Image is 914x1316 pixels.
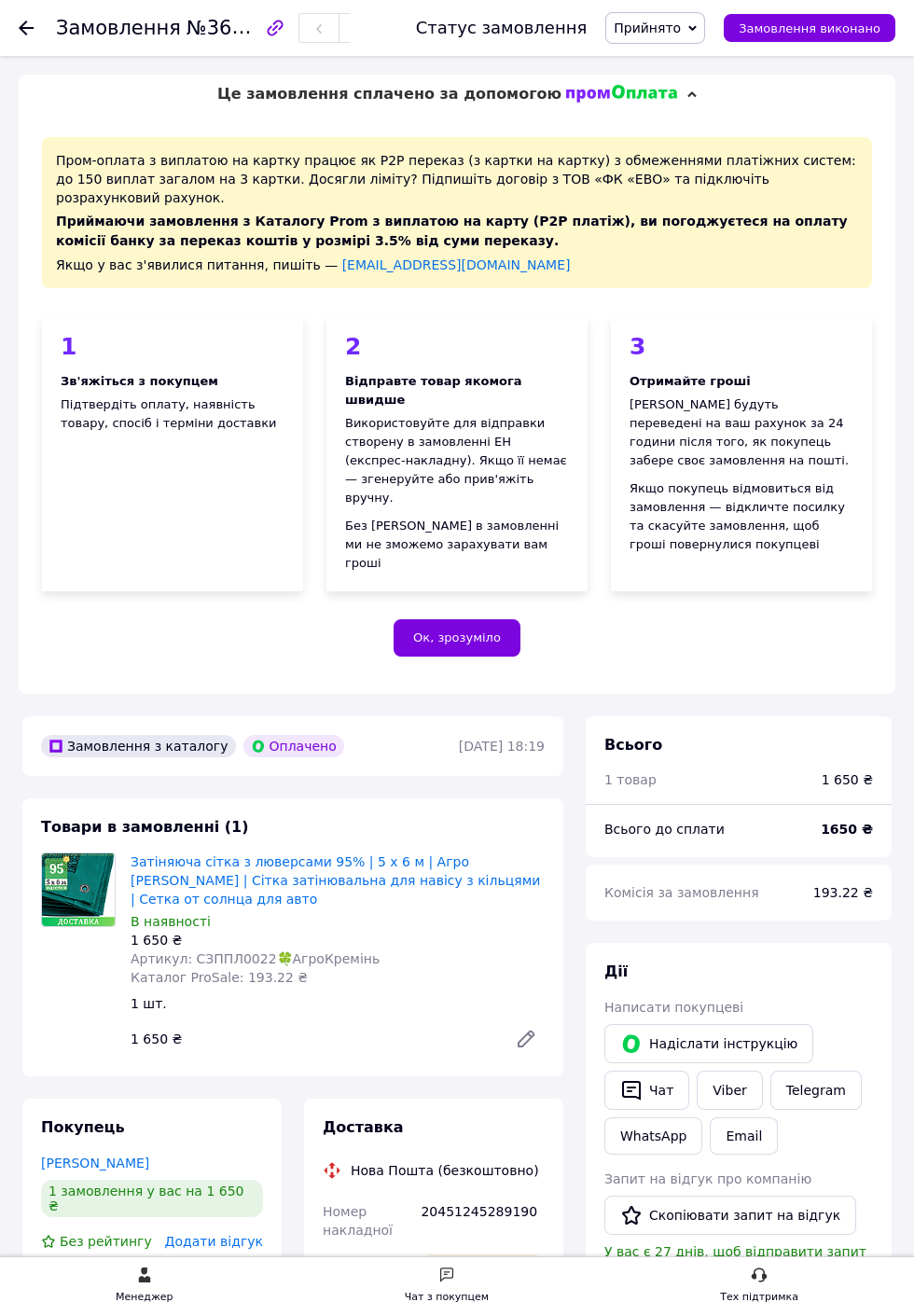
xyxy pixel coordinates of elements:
[56,214,848,248] span: Приймаючи замовлення з Каталогу Prom з виплатою на карту (Р2Р платіж), ви погоджуєтеся на оплату ...
[345,374,522,407] b: Відправте товар якомога швидше
[604,1171,811,1186] span: Запит на відгук про компанію
[604,885,759,900] span: Комісія за замовлення
[604,963,628,980] span: Дії
[604,1244,866,1296] span: У вас є 27 днів, щоб відправити запит на відгук покупцеві, скопіювавши посилання.
[342,257,571,272] a: [EMAIL_ADDRESS][DOMAIN_NAME]
[566,85,678,104] img: evopay logo
[131,914,211,929] span: В наявності
[630,395,853,470] div: [PERSON_NAME] будуть переведені на ваш рахунок за 24 години після того, як покупець забере своє з...
[394,619,520,657] button: Ок, зрозуміло
[630,479,853,554] div: Якщо покупець відмовиться від замовлення — відкличте посилку та скасуйте замовлення, щоб гроші по...
[604,1000,743,1015] span: Написати покупцеві
[604,1117,702,1155] a: WhatsApp
[217,85,561,103] span: Це замовлення сплачено за допомогою
[131,854,540,907] a: Затіняюча сітка з люверсами 95% | 5 х 6 м | Агро [PERSON_NAME] | Сітка затінювальна для навісу з ...
[61,395,284,433] div: Підтвердіть оплату, наявність товару, спосіб і терміни доставки
[116,1288,173,1307] div: Менеджер
[61,335,284,358] div: 1
[604,772,657,787] span: 1 товар
[61,374,218,388] b: Зв'яжіться з покупцем
[346,1161,544,1180] div: Нова Пошта (безкоштовно)
[614,21,681,35] span: Прийнято
[123,1026,500,1052] div: 1 650 ₴
[19,19,34,37] div: Повернутися назад
[604,1071,689,1110] button: Чат
[813,885,873,900] span: 193.22 ₴
[323,1204,393,1238] span: Номер накладної
[822,770,873,789] div: 1 650 ₴
[770,1071,862,1110] a: Telegram
[56,17,181,39] span: Замовлення
[416,19,588,37] div: Статус замовлення
[60,1234,152,1249] span: Без рейтингу
[42,137,872,287] div: Пром-оплата з виплатою на картку працює як P2P переказ (з картки на картку) з обмеженнями платіжн...
[604,822,725,837] span: Всього до сплати
[345,517,569,573] div: Без [PERSON_NAME] в замовленні ми не зможемо зарахувати вам гроші
[604,1024,813,1063] button: Надіслати інструкцію
[187,16,319,39] span: №361177289
[123,990,552,1017] div: 1 шт.
[56,256,858,274] div: Якщо у вас з'явилися питання, пишіть —
[630,374,751,388] b: Отримайте гроші
[604,1196,856,1235] button: Скопіювати запит на відгук
[405,1288,489,1307] div: Чат з покупцем
[41,1180,263,1217] div: 1 замовлення у вас на 1 650 ₴
[604,736,662,754] span: Всього
[459,739,545,754] time: [DATE] 18:19
[697,1071,762,1110] a: Viber
[131,931,545,949] div: 1 650 ₴
[413,630,501,644] span: Ок, зрозуміло
[131,951,380,966] span: Артикул: СЗППЛ0022🍀АгроКремінь
[710,1117,778,1155] button: Email
[724,14,895,42] button: Замовлення виконано
[41,1156,149,1171] a: [PERSON_NAME]
[739,21,880,35] span: Замовлення виконано
[720,1288,798,1307] div: Тех підтримка
[323,1118,404,1136] span: Доставка
[243,735,344,757] div: Оплачено
[42,853,115,926] img: Затіняюча сітка з люверсами 95% | 5 х 6 м | Агро Кремінь | Сітка затінювальна для навісу з кільця...
[421,1254,545,1292] div: Готово до видачі
[165,1234,263,1249] span: Додати відгук
[630,335,853,358] div: 3
[507,1020,545,1058] a: Редагувати
[41,735,236,757] div: Замовлення з каталогу
[345,335,569,358] div: 2
[131,970,308,985] span: Каталог ProSale: 193.22 ₴
[345,414,569,507] div: Використовуйте для відправки створену в замовленні ЕН (експрес-накладну). Якщо її немає — згенеру...
[41,1118,125,1136] span: Покупець
[417,1195,548,1247] div: 20451245289190
[41,818,249,836] span: Товари в замовленні (1)
[821,822,873,837] b: 1650 ₴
